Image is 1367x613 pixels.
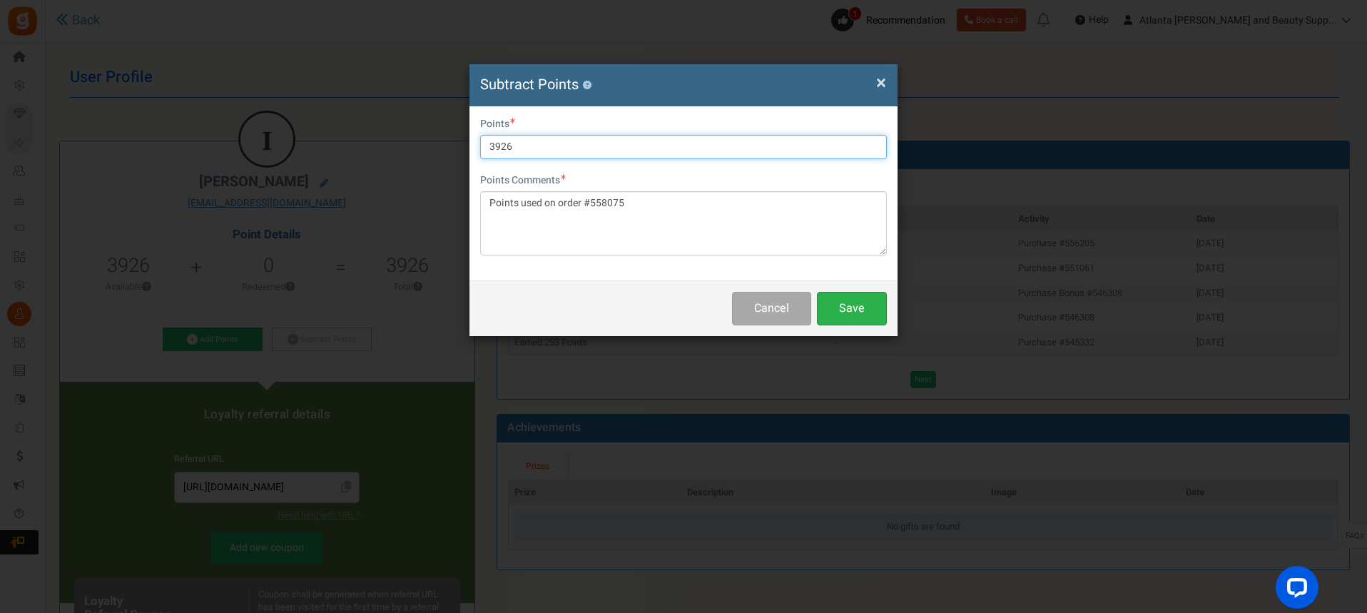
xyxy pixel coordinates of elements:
[732,292,811,325] button: Cancel
[480,117,515,131] label: Points
[480,173,566,188] label: Points Comments
[876,69,886,96] span: ×
[480,75,887,96] h4: Subtract Points
[582,81,591,90] button: ?
[817,292,887,325] button: Save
